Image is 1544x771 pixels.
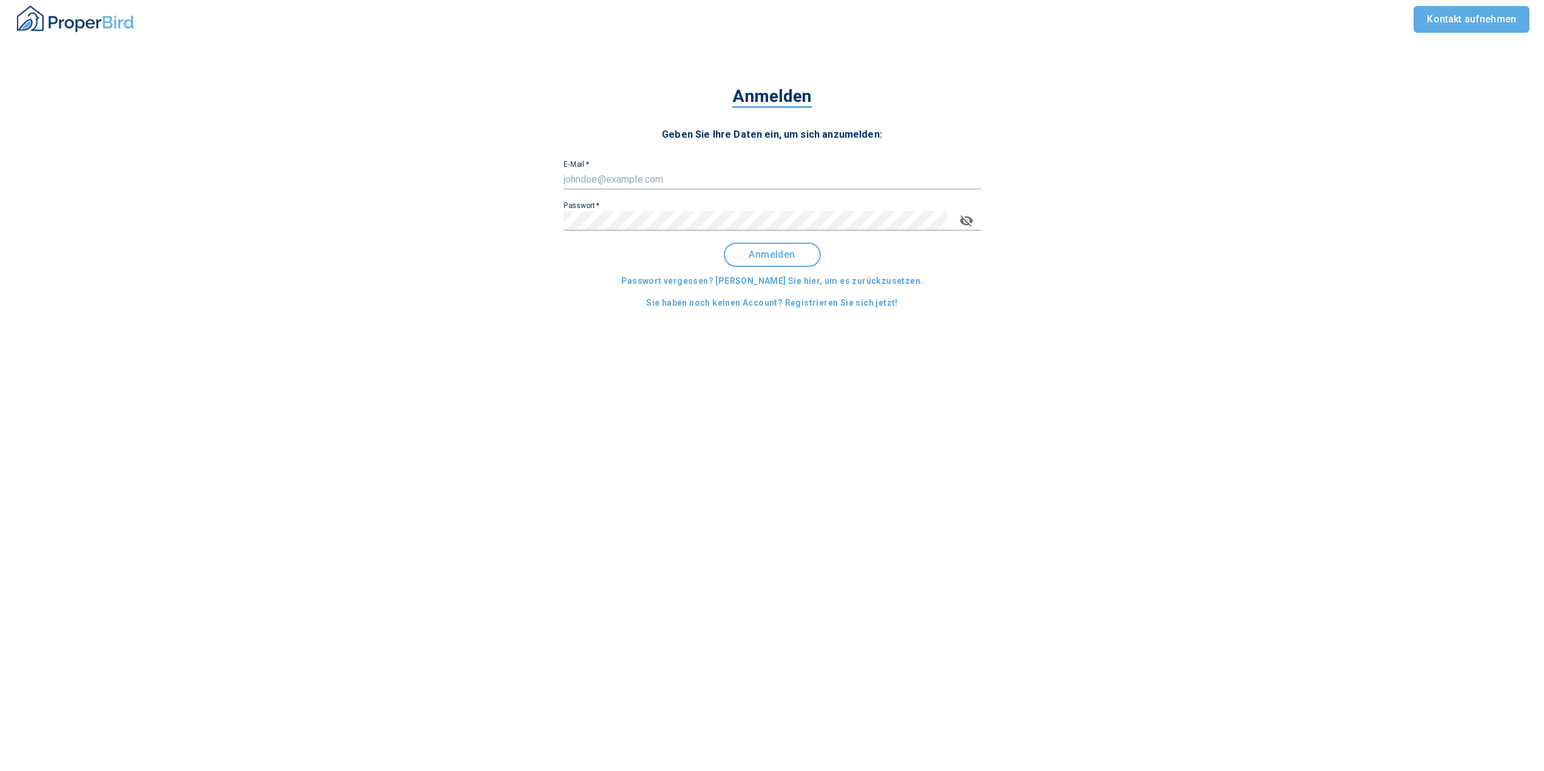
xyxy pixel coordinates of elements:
label: E-Mail [564,161,589,168]
button: Passwort vergessen? [PERSON_NAME] Sie hier, um es zurückzusetzen. [616,270,928,292]
button: Anmelden [724,243,821,267]
a: Kontakt aufnehmen [1414,6,1529,33]
label: Passwort [564,202,600,209]
span: Sie haben noch keinen Account? Registrieren Sie sich jetzt! [646,295,898,311]
button: ProperBird Logo and Home Button [15,1,136,39]
span: Anmelden [732,86,811,108]
button: Sie haben noch keinen Account? Registrieren Sie sich jetzt! [641,292,903,314]
span: Geben Sie Ihre Daten ein, um sich anzumelden: [662,129,882,140]
span: Passwort vergessen? [PERSON_NAME] Sie hier, um es zurückzusetzen. [621,274,923,289]
input: johndoe@example.com [564,170,981,189]
button: toggle password visibility [952,206,981,235]
img: ProperBird Logo and Home Button [15,4,136,34]
span: Anmelden [735,249,810,260]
